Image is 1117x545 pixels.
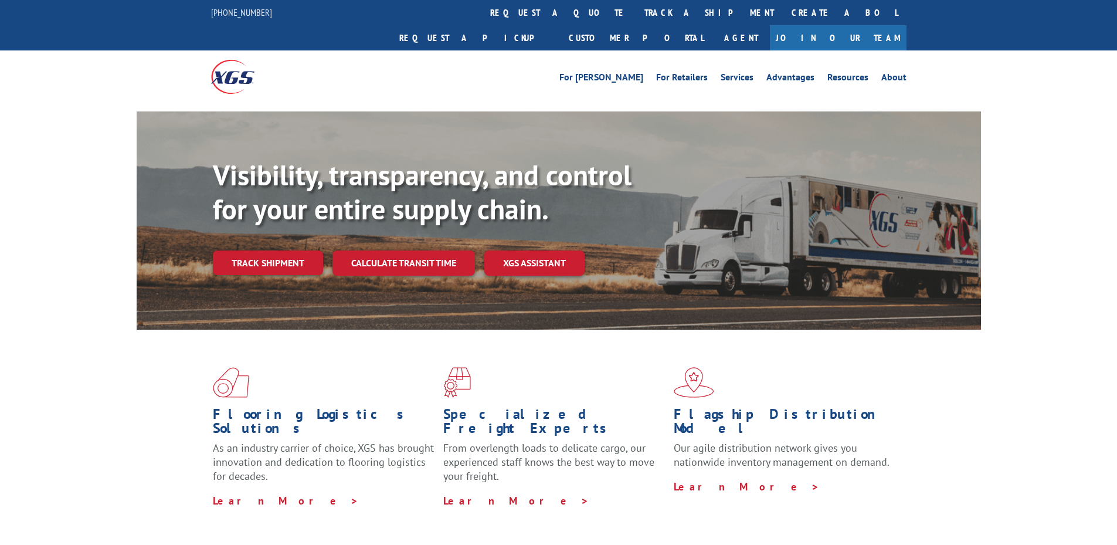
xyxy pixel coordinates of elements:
a: Track shipment [213,251,323,275]
img: xgs-icon-flagship-distribution-model-red [674,367,714,398]
span: As an industry carrier of choice, XGS has brought innovation and dedication to flooring logistics... [213,441,434,483]
a: [PHONE_NUMBER] [211,6,272,18]
span: Our agile distribution network gives you nationwide inventory management on demand. [674,441,889,469]
a: For Retailers [656,73,708,86]
a: Resources [827,73,868,86]
img: xgs-icon-focused-on-flooring-red [443,367,471,398]
a: Learn More > [674,480,820,493]
a: Services [721,73,753,86]
h1: Specialized Freight Experts [443,407,665,441]
a: Learn More > [443,494,589,507]
h1: Flooring Logistics Solutions [213,407,434,441]
a: About [881,73,906,86]
a: XGS ASSISTANT [484,251,585,276]
a: Customer Portal [560,25,712,50]
a: For [PERSON_NAME] [559,73,643,86]
a: Calculate transit time [332,251,475,276]
a: Agent [712,25,770,50]
a: Advantages [766,73,814,86]
p: From overlength loads to delicate cargo, our experienced staff knows the best way to move your fr... [443,441,665,493]
h1: Flagship Distribution Model [674,407,895,441]
b: Visibility, transparency, and control for your entire supply chain. [213,157,632,227]
a: Request a pickup [391,25,560,50]
a: Learn More > [213,494,359,507]
img: xgs-icon-total-supply-chain-intelligence-red [213,367,249,398]
a: Join Our Team [770,25,906,50]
